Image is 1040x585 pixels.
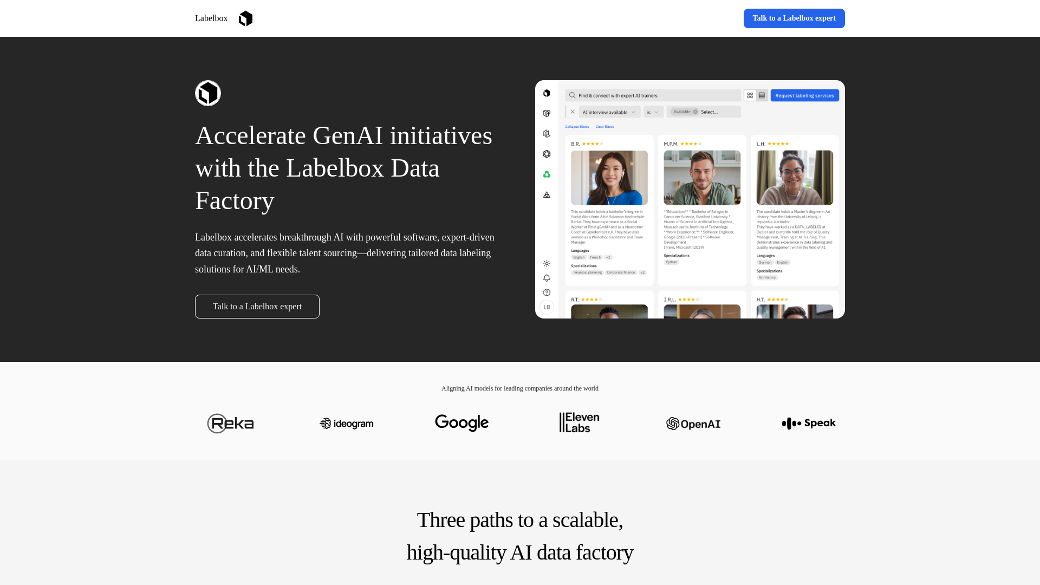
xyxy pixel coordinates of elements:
[365,504,675,569] p: Three paths to a scalable, high-quality AI data factory
[744,9,846,28] a: Talk to a Labelbox expert
[195,12,227,25] p: Labelbox
[195,119,505,217] p: Accelerate GenAI initiatives with the Labelbox Data Factory
[441,385,599,392] span: Aligning AI models for leading companies around the world
[195,295,320,318] a: Talk to a Labelbox expert
[195,230,505,277] p: Labelbox accelerates breakthrough AI with powerful software, expert-driven data curation, and fle...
